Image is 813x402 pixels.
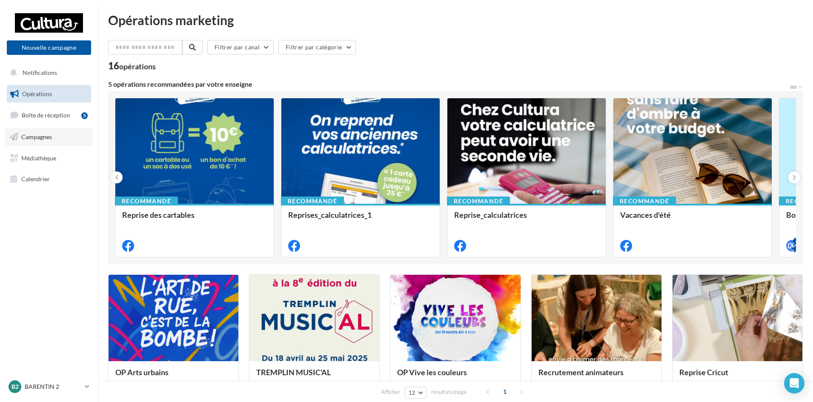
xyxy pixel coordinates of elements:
[25,382,81,391] p: BARENTIN 2
[5,170,93,188] a: Calendrier
[119,63,156,70] div: opérations
[679,368,796,385] div: Reprise Cricut
[23,69,57,76] span: Notifications
[115,368,232,385] div: OP Arts urbains
[784,373,804,393] div: Open Intercom Messenger
[5,64,89,82] button: Notifications
[409,389,416,396] span: 12
[538,368,655,385] div: Recrutement animateurs
[7,379,91,395] a: B2 BARENTIN 2
[207,40,274,54] button: Filtrer par canal
[21,154,56,161] span: Médiathèque
[281,197,344,206] div: Recommandé
[115,197,178,206] div: Recommandé
[22,111,70,119] span: Boîte de réception
[5,85,93,103] a: Opérations
[7,40,91,55] button: Nouvelle campagne
[405,387,427,399] button: 12
[288,211,433,228] div: Reprises_calculatrices_1
[108,61,156,71] div: 16
[21,175,50,182] span: Calendrier
[122,211,267,228] div: Reprise des cartables
[21,133,52,140] span: Campagnes
[108,81,789,88] div: 5 opérations recommandées par votre enseigne
[278,40,356,54] button: Filtrer par catégorie
[22,90,52,97] span: Opérations
[498,385,512,399] span: 1
[620,211,765,228] div: Vacances d'été
[11,382,19,391] span: B2
[793,237,801,245] div: 4
[397,368,513,385] div: OP Vive les couleurs
[81,112,88,119] div: 5
[5,106,93,124] a: Boîte de réception5
[431,388,467,396] span: résultats/page
[5,149,93,167] a: Médiathèque
[447,197,510,206] div: Recommandé
[256,368,372,385] div: TREMPLIN MUSIC'AL
[613,197,676,206] div: Recommandé
[454,211,599,228] div: Reprise_calculatrices
[108,14,803,26] div: Opérations marketing
[5,128,93,146] a: Campagnes
[381,388,400,396] span: Afficher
